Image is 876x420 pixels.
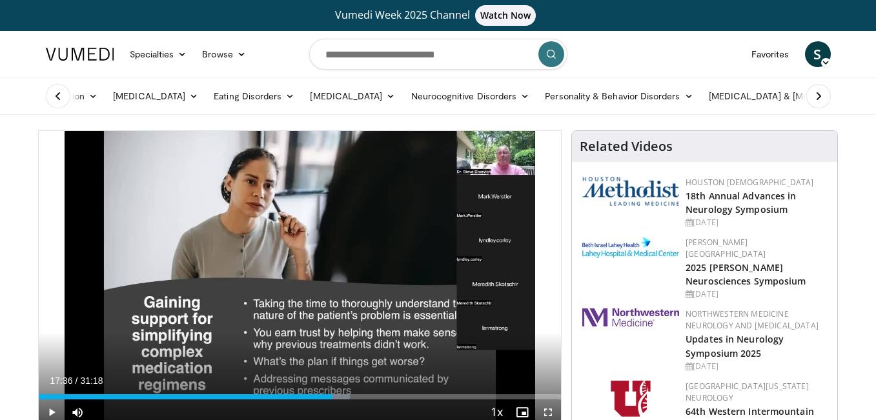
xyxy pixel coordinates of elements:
a: Personality & Behavior Disorders [537,83,700,109]
a: Specialties [122,41,195,67]
a: S [805,41,831,67]
a: 18th Annual Advances in Neurology Symposium [686,190,796,215]
span: / [76,375,78,386]
a: Northwestern Medicine Neurology and [MEDICAL_DATA] [686,308,819,331]
a: Eating Disorders [206,83,302,109]
a: 2025 [PERSON_NAME] Neurosciences Symposium [686,261,806,287]
span: Watch Now [475,5,536,26]
a: [MEDICAL_DATA] [105,83,206,109]
img: e7977282-282c-4444-820d-7cc2733560fd.jpg.150x105_q85_autocrop_double_scale_upscale_version-0.2.jpg [582,237,679,258]
a: [PERSON_NAME][GEOGRAPHIC_DATA] [686,237,766,259]
a: Favorites [744,41,797,67]
span: 17:36 [50,375,73,386]
div: Progress Bar [39,394,562,399]
div: [DATE] [686,217,827,228]
a: [MEDICAL_DATA] [302,83,403,109]
h4: Related Videos [580,139,673,154]
a: [GEOGRAPHIC_DATA][US_STATE] Neurology [686,381,809,403]
img: 5e4488cc-e109-4a4e-9fd9-73bb9237ee91.png.150x105_q85_autocrop_double_scale_upscale_version-0.2.png [582,177,679,206]
a: Houston [DEMOGRAPHIC_DATA] [686,177,813,188]
input: Search topics, interventions [309,39,567,70]
div: [DATE] [686,361,827,372]
a: Browse [194,41,254,67]
a: Updates in Neurology Symposium 2025 [686,333,784,359]
img: 2a462fb6-9365-492a-ac79-3166a6f924d8.png.150x105_q85_autocrop_double_scale_upscale_version-0.2.jpg [582,308,679,326]
img: VuMedi Logo [46,48,114,61]
div: [DATE] [686,288,827,300]
a: Vumedi Week 2025 ChannelWatch Now [48,5,829,26]
span: 31:18 [80,375,103,386]
a: Neurocognitive Disorders [403,83,538,109]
